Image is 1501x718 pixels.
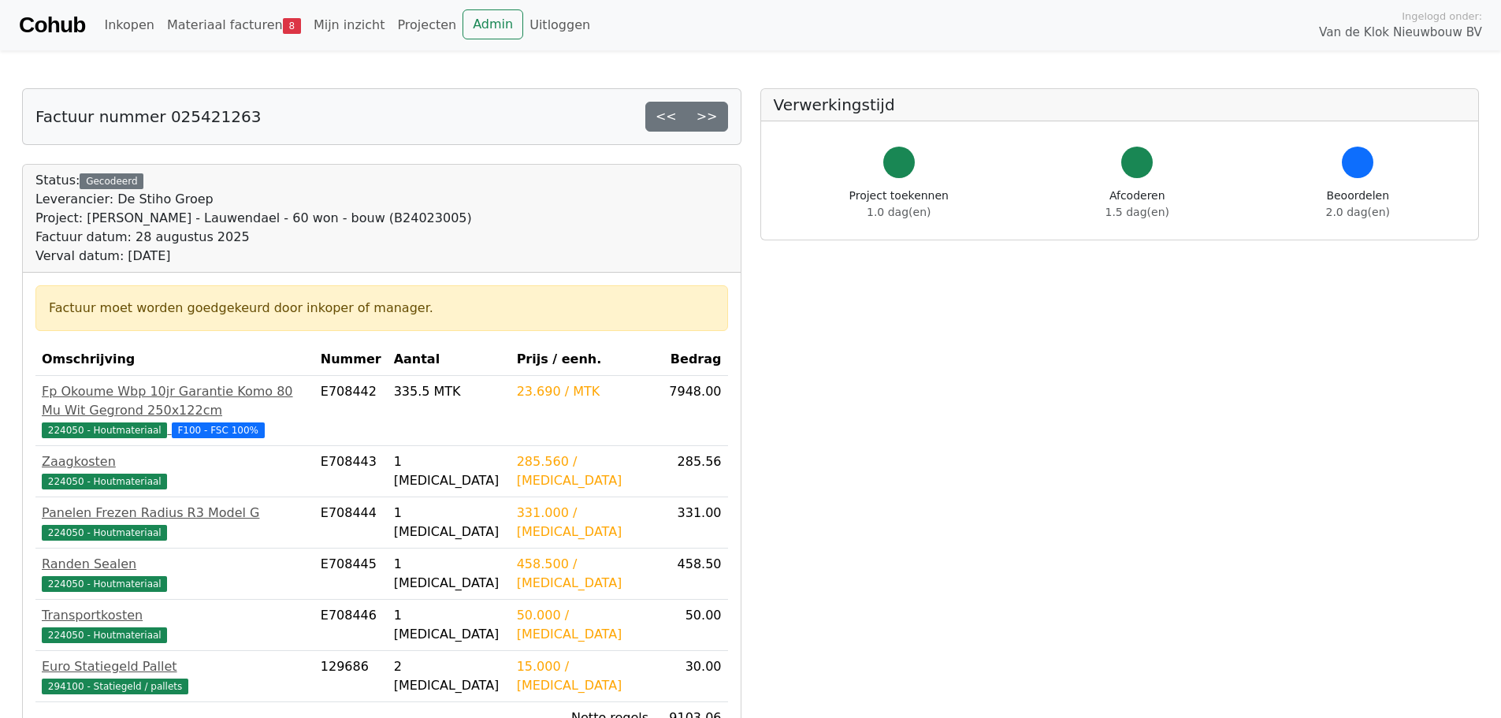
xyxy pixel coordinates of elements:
[172,422,265,438] span: F100 - FSC 100%
[42,606,308,644] a: Transportkosten224050 - Houtmateriaal
[42,452,308,471] div: Zaagkosten
[19,6,85,44] a: Cohub
[655,376,727,446] td: 7948.00
[774,95,1466,114] h5: Verwerkingstijd
[511,344,656,376] th: Prijs / eenh.
[517,555,649,593] div: 458.500 / [MEDICAL_DATA]
[686,102,728,132] a: >>
[35,344,314,376] th: Omschrijving
[42,555,308,574] div: Randen Sealen
[314,600,388,651] td: E708446
[42,504,308,541] a: Panelen Frezen Radius R3 Model G224050 - Houtmateriaal
[314,376,388,446] td: E708442
[394,504,504,541] div: 1 [MEDICAL_DATA]
[35,107,261,126] h5: Factuur nummer 025421263
[80,173,143,189] div: Gecodeerd
[42,627,167,643] span: 224050 - Houtmateriaal
[42,382,308,439] a: Fp Okoume Wbp 10jr Garantie Komo 80 Mu Wit Gegrond 250x122cm224050 - Houtmateriaal F100 - FSC 100%
[517,504,649,541] div: 331.000 / [MEDICAL_DATA]
[463,9,523,39] a: Admin
[394,606,504,644] div: 1 [MEDICAL_DATA]
[42,525,167,541] span: 224050 - Houtmateriaal
[655,549,727,600] td: 458.50
[655,497,727,549] td: 331.00
[655,600,727,651] td: 50.00
[35,228,472,247] div: Factuur datum: 28 augustus 2025
[314,344,388,376] th: Nummer
[523,9,596,41] a: Uitloggen
[42,382,308,420] div: Fp Okoume Wbp 10jr Garantie Komo 80 Mu Wit Gegrond 250x122cm
[42,576,167,592] span: 224050 - Houtmateriaal
[645,102,687,132] a: <<
[1326,206,1390,218] span: 2.0 dag(en)
[1319,24,1482,42] span: Van de Klok Nieuwbouw BV
[42,422,167,438] span: 224050 - Houtmateriaal
[42,555,308,593] a: Randen Sealen224050 - Houtmateriaal
[314,446,388,497] td: E708443
[49,299,715,318] div: Factuur moet worden goedgekeurd door inkoper of manager.
[394,452,504,490] div: 1 [MEDICAL_DATA]
[517,382,649,401] div: 23.690 / MTK
[42,452,308,490] a: Zaagkosten224050 - Houtmateriaal
[391,9,463,41] a: Projecten
[655,344,727,376] th: Bedrag
[394,555,504,593] div: 1 [MEDICAL_DATA]
[517,657,649,695] div: 15.000 / [MEDICAL_DATA]
[388,344,511,376] th: Aantal
[849,188,949,221] div: Project toekennen
[655,651,727,702] td: 30.00
[35,190,472,209] div: Leverancier: De Stiho Groep
[283,18,301,34] span: 8
[394,382,504,401] div: 335.5 MTK
[98,9,160,41] a: Inkopen
[314,497,388,549] td: E708444
[517,452,649,490] div: 285.560 / [MEDICAL_DATA]
[867,206,931,218] span: 1.0 dag(en)
[42,679,188,694] span: 294100 - Statiegeld / pallets
[314,651,388,702] td: 129686
[1326,188,1390,221] div: Beoordelen
[42,474,167,489] span: 224050 - Houtmateriaal
[1105,188,1169,221] div: Afcoderen
[35,209,472,228] div: Project: [PERSON_NAME] - Lauwendael - 60 won - bouw (B24023005)
[655,446,727,497] td: 285.56
[307,9,392,41] a: Mijn inzicht
[35,171,472,266] div: Status:
[517,606,649,644] div: 50.000 / [MEDICAL_DATA]
[1402,9,1482,24] span: Ingelogd onder:
[394,657,504,695] div: 2 [MEDICAL_DATA]
[42,504,308,523] div: Panelen Frezen Radius R3 Model G
[35,247,472,266] div: Verval datum: [DATE]
[314,549,388,600] td: E708445
[161,9,307,41] a: Materiaal facturen8
[42,657,308,695] a: Euro Statiegeld Pallet294100 - Statiegeld / pallets
[42,657,308,676] div: Euro Statiegeld Pallet
[1105,206,1169,218] span: 1.5 dag(en)
[42,606,308,625] div: Transportkosten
